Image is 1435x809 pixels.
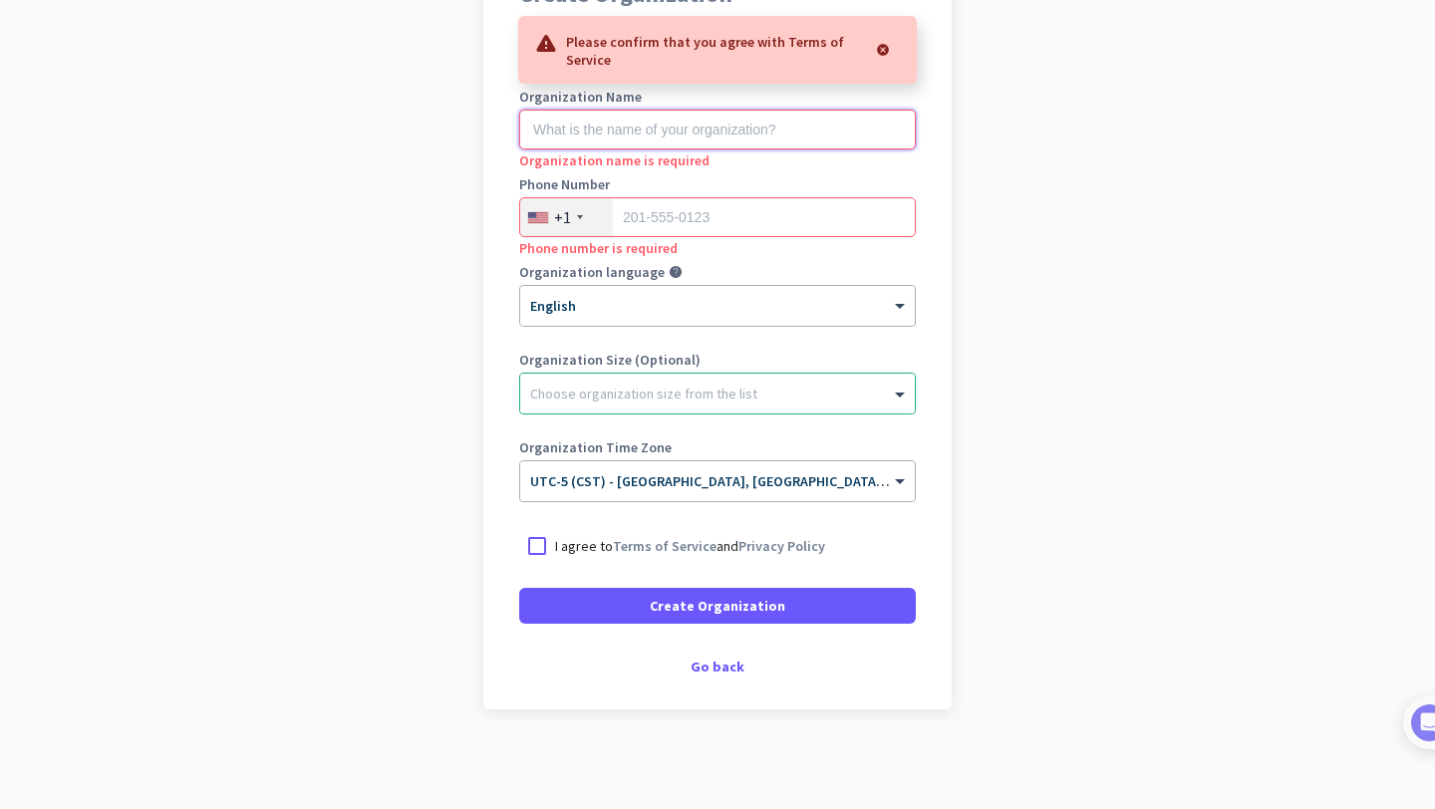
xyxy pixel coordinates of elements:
[519,177,916,191] label: Phone Number
[669,265,683,279] i: help
[519,440,916,454] label: Organization Time Zone
[519,197,916,237] input: 201-555-0123
[554,207,571,227] div: +1
[555,536,825,556] p: I agree to and
[519,660,916,674] div: Go back
[519,588,916,624] button: Create Organization
[650,596,785,616] span: Create Organization
[519,90,916,104] label: Organization Name
[519,265,665,279] label: Organization language
[519,239,678,257] span: Phone number is required
[519,353,916,367] label: Organization Size (Optional)
[519,110,916,149] input: What is the name of your organization?
[613,537,717,555] a: Terms of Service
[738,537,825,555] a: Privacy Policy
[519,151,710,169] span: Organization name is required
[566,31,864,69] p: Please confirm that you agree with Terms of Service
